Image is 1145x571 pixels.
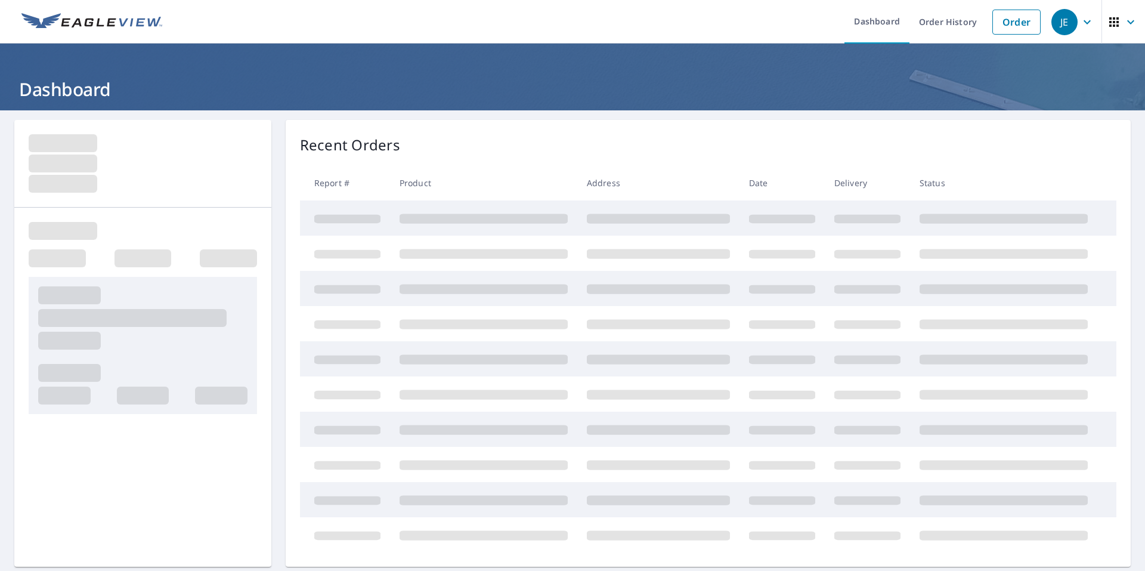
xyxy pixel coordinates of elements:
th: Address [577,165,739,200]
p: Recent Orders [300,134,400,156]
th: Report # [300,165,390,200]
a: Order [992,10,1041,35]
th: Delivery [825,165,910,200]
h1: Dashboard [14,77,1131,101]
th: Status [910,165,1097,200]
th: Date [739,165,825,200]
div: JE [1051,9,1078,35]
th: Product [390,165,577,200]
img: EV Logo [21,13,162,31]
